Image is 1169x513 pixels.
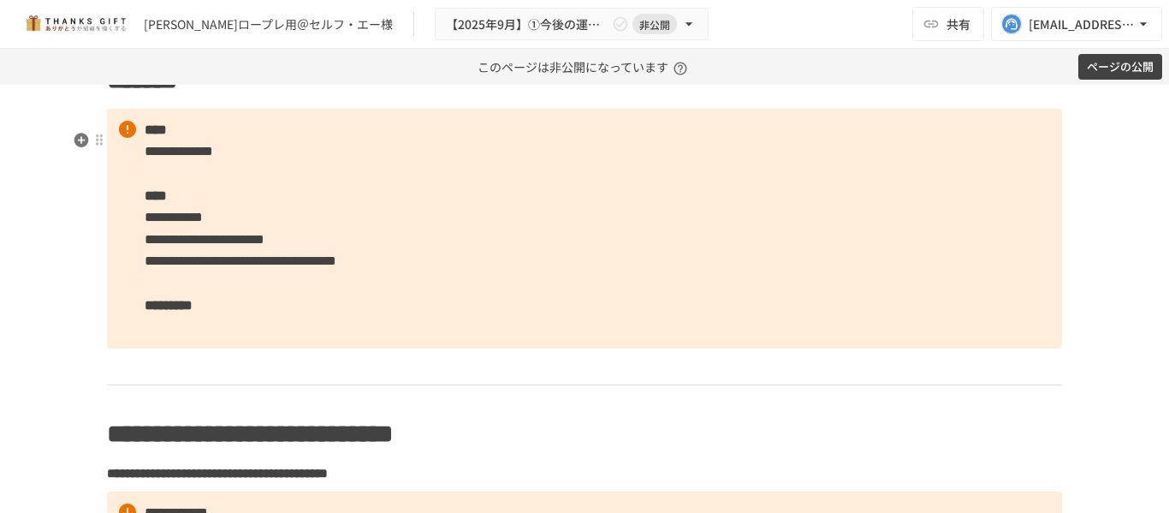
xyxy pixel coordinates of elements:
button: 【2025年9月】①今後の運用についてのご案内/THANKS GIFTキックオフMTG非公開 [435,8,709,41]
button: 共有 [912,7,984,41]
span: 【2025年9月】①今後の運用についてのご案内/THANKS GIFTキックオフMTG [446,14,608,35]
div: [PERSON_NAME]ロープレ用＠セルフ・エー様 [144,15,393,33]
span: 共有 [946,15,970,33]
div: [EMAIL_ADDRESS][DOMAIN_NAME] [1029,14,1135,35]
span: 非公開 [632,15,677,33]
p: このページは非公開になっています [478,49,692,85]
button: ページの公開 [1078,54,1162,81]
button: [EMAIL_ADDRESS][DOMAIN_NAME] [991,7,1162,41]
img: mMP1OxWUAhQbsRWCurg7vIHe5HqDpP7qZo7fRoNLXQh [21,10,130,38]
